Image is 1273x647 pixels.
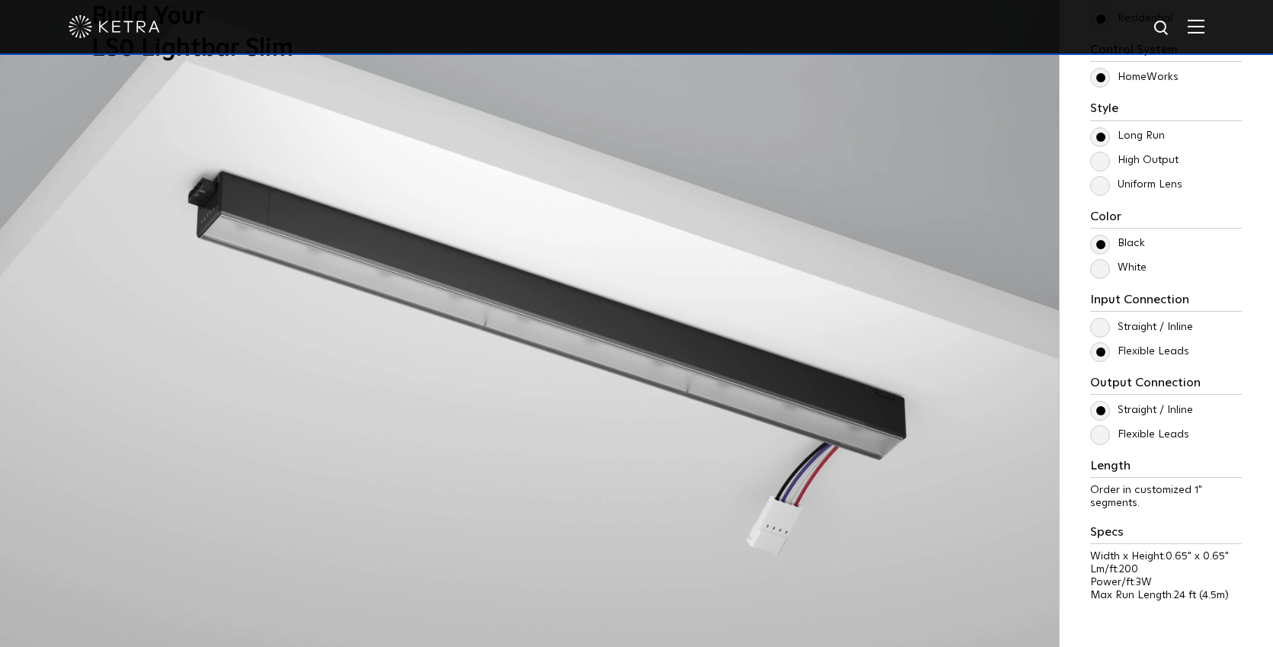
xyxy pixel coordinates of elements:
span: 0.65" x 0.65" [1166,551,1229,562]
h3: Length [1090,459,1242,478]
h3: Specs [1090,525,1242,544]
h3: Style [1090,101,1242,120]
h3: Output Connection [1090,376,1242,395]
label: High Output [1090,154,1179,167]
label: White [1090,261,1147,274]
h3: Color [1090,210,1242,229]
p: Lm/ft: [1090,563,1242,576]
p: Max Run Length: [1090,589,1242,602]
img: Hamburger%20Nav.svg [1188,19,1204,34]
span: 200 [1119,564,1138,575]
label: Uniform Lens [1090,178,1182,191]
span: 24 ft (4.5m) [1174,590,1229,601]
span: 3W [1136,577,1152,588]
h3: Input Connection [1090,293,1242,312]
label: Flexible Leads [1090,345,1189,358]
label: Straight / Inline [1090,404,1193,417]
span: Order in customized 1" segments. [1090,485,1202,508]
p: Width x Height: [1090,550,1242,563]
label: Black [1090,237,1145,250]
p: Power/ft: [1090,576,1242,589]
label: Long Run [1090,130,1165,143]
label: Flexible Leads [1090,428,1189,441]
label: Straight / Inline [1090,321,1193,334]
label: HomeWorks [1090,71,1179,84]
img: ketra-logo-2019-white [69,15,160,38]
img: search icon [1153,19,1172,38]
